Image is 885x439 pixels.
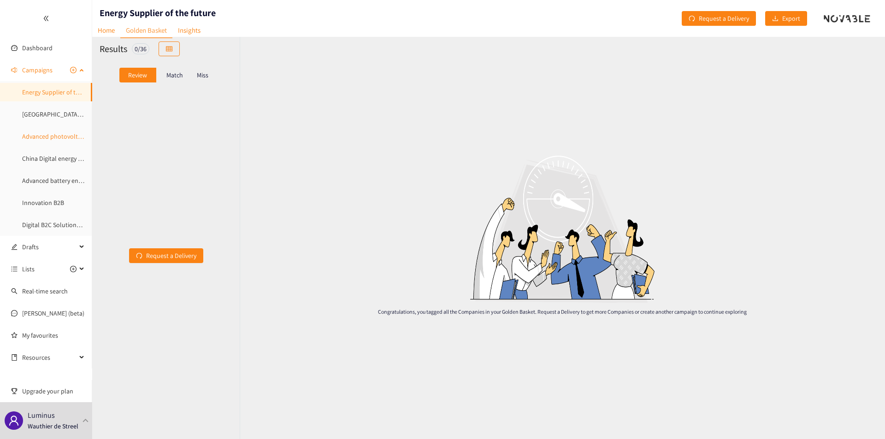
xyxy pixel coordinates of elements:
[11,354,18,361] span: book
[782,13,800,23] span: Export
[22,260,35,278] span: Lists
[70,266,77,272] span: plus-circle
[22,348,77,367] span: Resources
[772,15,779,23] span: download
[22,238,77,256] span: Drafts
[166,46,172,53] span: table
[22,176,112,185] a: Advanced battery energy storage
[22,154,154,163] a: China Digital energy management & grid services
[22,309,84,317] a: [PERSON_NAME] (beta)
[11,388,18,394] span: trophy
[11,67,18,73] span: sound
[11,244,18,250] span: edit
[146,251,196,261] span: Request a Delivery
[699,13,749,23] span: Request a Delivery
[22,132,140,140] a: Advanced photovoltaics & solar integration
[100,6,216,19] h1: Energy Supplier of the future
[166,71,183,79] p: Match
[197,71,208,79] p: Miss
[100,42,127,55] h2: Results
[22,44,53,52] a: Dashboard
[28,410,55,421] p: Luminus
[11,266,18,272] span: unordered-list
[839,395,885,439] div: Widget de chat
[22,287,68,295] a: Real-time search
[22,61,53,79] span: Campaigns
[8,415,19,426] span: user
[43,15,49,22] span: double-left
[172,23,206,37] a: Insights
[22,326,85,345] a: My favourites
[22,221,121,229] a: Digital B2C Solutions Energy Utilities
[689,15,695,23] span: redo
[92,23,120,37] a: Home
[765,11,807,26] button: downloadExport
[682,11,756,26] button: redoRequest a Delivery
[128,71,147,79] p: Review
[28,421,78,431] p: Wauthier de Streel
[159,41,180,56] button: table
[129,248,203,263] button: redoRequest a Delivery
[136,252,142,260] span: redo
[120,23,172,38] a: Golden Basket
[22,199,64,207] a: Innovation B2B
[132,43,149,54] div: 0 / 36
[839,395,885,439] iframe: Chat Widget
[22,382,85,400] span: Upgrade your plan
[70,67,77,73] span: plus-circle
[22,88,101,96] a: Energy Supplier of the future
[374,308,750,316] p: Congratulations, you tagged all the Companies in your Golden Basket. Request a Delivery to get mo...
[22,110,177,118] a: [GEOGRAPHIC_DATA] : High efficiency heat pump systems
